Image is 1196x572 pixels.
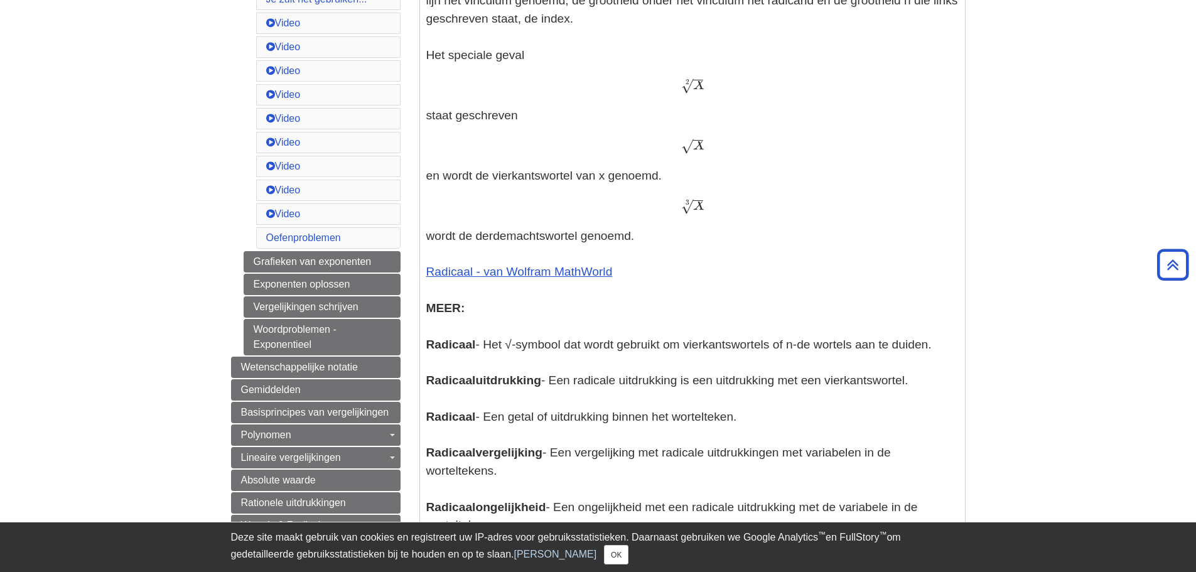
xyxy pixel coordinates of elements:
font: √ [681,77,693,94]
a: Absolute waarde [231,470,401,491]
font: Gemiddelden [241,384,301,395]
font: - Het √-symbool dat wordt gebruikt om vierkantswortels of n-de wortels aan te duiden. [475,338,931,351]
font: − [693,191,704,208]
font: Radicaal [426,410,476,423]
font: Video [275,137,301,148]
font: Wortels & Radicalen [241,520,332,531]
font: ™ [818,530,826,539]
font: om gedetailleerde gebruiksstatistieken bij te houden en op te slaan. [231,532,901,559]
a: Polynomen [231,424,401,446]
font: − [693,131,704,148]
button: Dichtbij [604,545,628,564]
font: Wetenschappelijke notatie [241,362,358,372]
font: X [693,78,705,92]
font: Rationele uitdrukkingen [241,497,346,508]
font: Radicaaluitdrukking [426,374,541,387]
a: Radicaal - van Wolfram MathWorld [426,265,613,278]
a: Wetenschappelijke notatie [231,357,401,378]
a: Video [266,113,301,124]
a: Rationele uitdrukkingen [231,492,401,514]
font: MEER: [426,301,465,315]
a: Wortels & Radicalen [231,515,401,536]
a: Video [266,208,301,219]
a: Lineaire vergelijkingen [231,447,401,468]
a: Video [266,41,301,52]
font: Video [275,41,301,52]
font: Vergelijkingen schrijven [254,301,358,312]
a: Video [266,185,301,195]
a: Basisprincipes van vergelijkingen [231,402,401,423]
font: Radicaalongelijkheid [426,500,546,514]
font: ™ [879,530,886,539]
a: Exponenten oplossen [244,274,401,295]
font: - Een radicale uitdrukking is een uitdrukking met een vierkantswortel. [541,374,908,387]
font: Video [275,65,301,76]
font: Deze site maakt gebruik van cookies en registreert uw IP-adres voor gebruiksstatistieken. Daarnaa... [231,532,819,542]
font: Video [275,113,301,124]
font: en FullStory [826,532,879,542]
font: wordt de derdemachtswortel genoemd. [426,229,635,242]
font: Video [275,185,301,195]
font: Video [275,18,301,28]
font: Video [275,208,301,219]
font: Radicaalvergelijking [426,446,543,459]
font: OK [611,551,622,559]
font: en wordt de vierkantswortel van x genoemd. [426,169,662,182]
a: Woordproblemen - Exponentieel [244,319,401,355]
a: Video [266,161,301,171]
font: √ [681,198,693,215]
font: 2 [686,78,689,86]
font: 3 [686,198,689,207]
a: Terug naar boven [1153,256,1193,273]
a: Video [266,65,301,76]
font: Grafieken van exponenten [254,256,372,267]
a: Video [266,18,301,28]
font: − [693,70,704,87]
font: - Een ongelijkheid met een radicale uitdrukking met de variabele in de wortelteken. [426,500,918,532]
a: Vergelijkingen schrijven [244,296,401,318]
font: staat geschreven [426,109,518,122]
a: Grafieken van exponenten [244,251,401,273]
a: Video [266,137,301,148]
font: Absolute waarde [241,475,316,485]
font: X [693,139,705,153]
font: Woordproblemen - Exponentieel [254,324,337,350]
font: - Een getal of uitdrukking binnen het wortelteken. [475,410,736,423]
a: Video [266,89,301,100]
font: - Een vergelijking met radicale uitdrukkingen met variabelen in de worteltekens. [426,446,891,477]
a: Gemiddelden [231,379,401,401]
a: [PERSON_NAME] [514,549,596,559]
font: Exponenten oplossen [254,279,350,289]
font: Basisprincipes van vergelijkingen [241,407,389,418]
a: Oefenproblemen [266,232,341,243]
font: Het speciale geval [426,48,525,62]
font: Radicaal [426,338,476,351]
font: X [693,199,705,213]
font: Lineaire vergelijkingen [241,452,341,463]
font: Polynomen [241,429,291,440]
font: √ [681,138,693,154]
font: Video [275,89,301,100]
font: Video [275,161,301,171]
